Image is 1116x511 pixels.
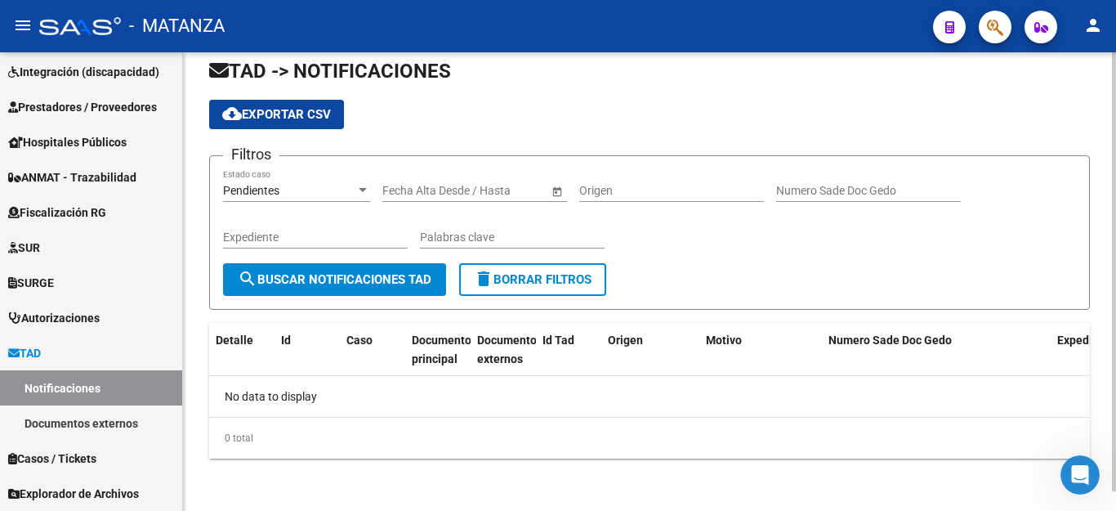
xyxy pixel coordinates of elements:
span: Explorador de Archivos [8,485,139,503]
datatable-header-cell: Id Tad [536,323,601,377]
button: Buscar Notificaciones TAD [223,263,446,296]
span: Documento principal [412,334,471,365]
button: Borrar Filtros [459,263,606,296]
datatable-header-cell: Motivo [699,323,822,377]
datatable-header-cell: Documentos externos [471,323,536,377]
button: Open calendar [548,182,565,199]
input: Fecha fin [456,184,536,198]
span: Id Tad [542,334,574,347]
span: Fiscalización RG [8,204,106,222]
span: Detalle [216,334,253,347]
span: TAD -> NOTIFICACIONES [209,60,451,83]
span: Buscar Notificaciones TAD [238,272,431,287]
mat-icon: search [238,269,257,289]
datatable-header-cell: Detalle [209,323,275,377]
span: Borrar Filtros [474,272,591,287]
span: - MATANZA [129,8,225,44]
span: ANMAT - Trazabilidad [8,168,136,186]
datatable-header-cell: Numero Sade Doc Gedo [822,323,1051,377]
span: Id [281,334,291,347]
div: No data to display [209,376,1090,417]
datatable-header-cell: Documento principal [405,323,471,377]
button: Exportar CSV [209,100,344,129]
datatable-header-cell: Id [275,323,340,377]
span: TAD [8,344,41,362]
span: Origen [608,334,643,347]
mat-icon: person [1083,16,1103,35]
input: Fecha inicio [382,184,442,198]
span: SUR [8,239,40,257]
span: Motivo [706,334,742,347]
span: Pendientes [223,184,279,197]
span: Expediente [1057,334,1116,347]
span: Exportar CSV [222,107,331,122]
h3: Filtros [223,143,279,166]
mat-icon: menu [13,16,33,35]
div: 0 total [209,418,1090,459]
span: Numero Sade Doc Gedo [828,334,952,347]
span: Hospitales Públicos [8,133,127,151]
span: Autorizaciones [8,309,100,327]
datatable-header-cell: Caso [340,323,405,377]
datatable-header-cell: Origen [601,323,699,377]
span: Caso [346,334,373,347]
mat-icon: delete [474,269,493,289]
span: Prestadores / Proveedores [8,98,157,116]
span: Documentos externos [477,334,542,365]
iframe: Intercom live chat [1060,455,1100,495]
span: Casos / Tickets [8,450,96,468]
mat-icon: cloud_download [222,104,242,123]
span: Integración (discapacidad) [8,63,159,81]
span: SURGE [8,274,54,292]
